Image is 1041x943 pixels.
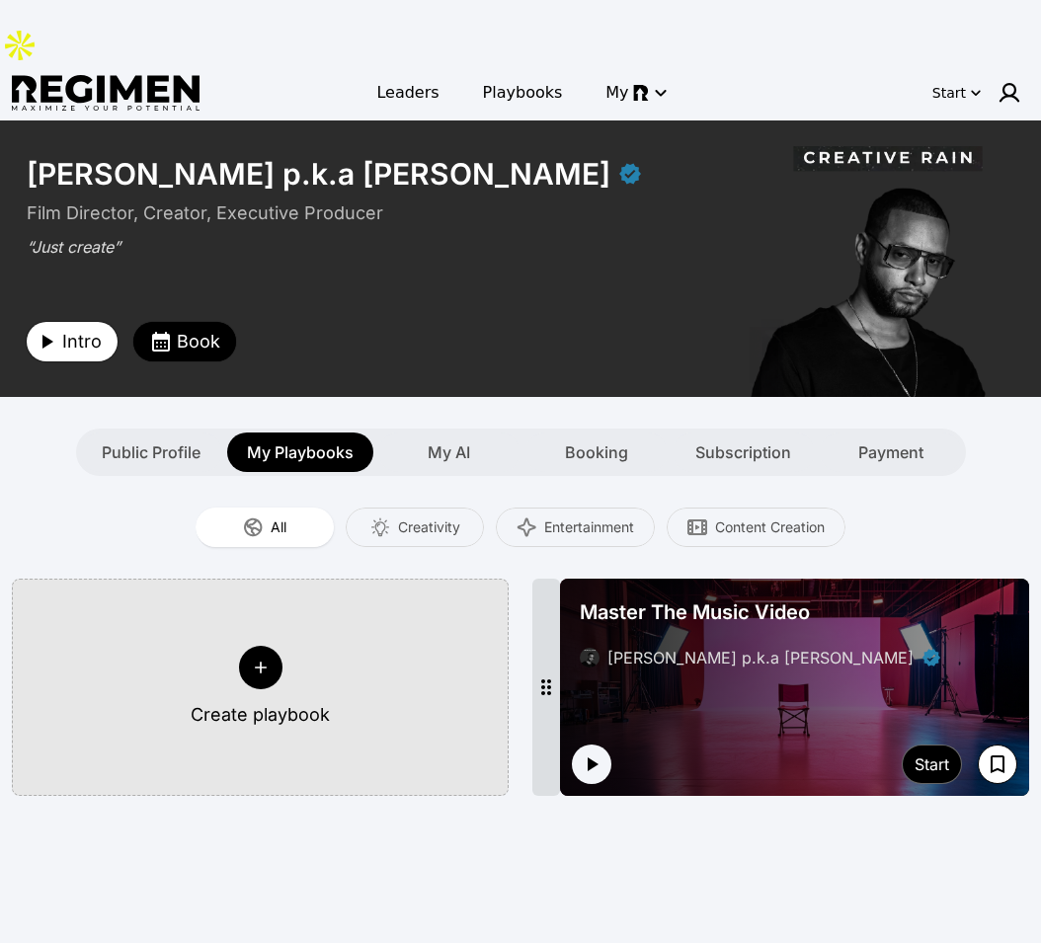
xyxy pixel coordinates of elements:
[27,156,610,192] div: [PERSON_NAME] p.k.a [PERSON_NAME]
[695,440,791,464] span: Subscription
[370,517,390,537] img: Creativity
[483,81,563,105] span: Playbooks
[346,508,484,547] button: Creativity
[605,81,628,105] span: My
[376,81,439,105] span: Leaders
[715,517,825,537] span: Content Creation
[618,162,642,186] div: Verified partner - Julien Christian Lutz p.k.a Director X
[471,75,575,111] a: Playbooks
[517,517,536,537] img: Entertainment
[902,745,962,784] button: Start
[580,648,600,668] img: avatar of Julien Christian Lutz p.k.a Director X
[27,235,728,259] div: “Just create”
[565,440,628,464] span: Booking
[921,648,941,668] div: Verified partner - Julien Christian Lutz p.k.a Director X
[594,75,676,111] button: My
[667,508,845,547] button: Content Creation
[12,75,200,112] img: Regimen logo
[496,508,655,547] button: Entertainment
[673,432,815,472] button: Subscription
[196,508,334,547] button: All
[398,517,460,537] span: Creativity
[102,440,200,464] span: Public Profile
[27,322,118,361] button: Intro
[858,440,923,464] span: Payment
[687,517,707,537] img: Content Creation
[177,328,220,355] span: Book
[932,83,966,103] div: Start
[572,745,611,784] button: Play intro
[62,328,102,355] span: Intro
[820,432,962,472] button: Payment
[607,646,914,669] div: [PERSON_NAME] p.k.a [PERSON_NAME]
[271,517,286,537] span: All
[915,752,949,776] div: Start
[428,440,470,464] span: My AI
[80,432,222,472] button: Public Profile
[998,81,1021,105] img: user icon
[191,701,330,729] div: Create playbook
[544,517,634,537] span: Entertainment
[27,199,728,227] div: Film Director, Creator, Executive Producer
[243,517,263,537] img: All
[978,745,1017,784] button: Save
[227,432,373,472] button: My Playbooks
[580,598,810,626] span: Master The Music Video
[525,432,668,472] button: Booking
[247,440,354,464] span: My Playbooks
[928,77,986,109] button: Start
[12,579,509,796] button: Create playbook
[133,322,236,361] button: Book
[378,432,520,472] button: My AI
[364,75,450,111] a: Leaders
